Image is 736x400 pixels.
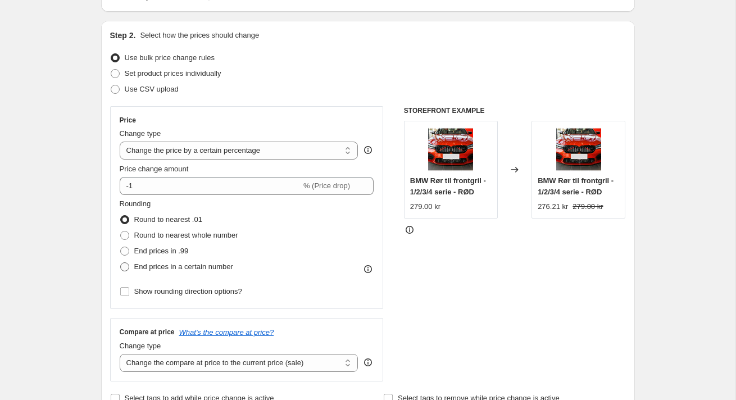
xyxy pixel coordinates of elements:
h6: STOREFRONT EXAMPLE [404,106,626,115]
h3: Compare at price [120,328,175,337]
p: Select how the prices should change [140,30,259,41]
h3: Price [120,116,136,125]
div: 276.21 kr [538,201,568,212]
button: What's the compare at price? [179,328,274,337]
span: Price change amount [120,165,189,173]
input: -15 [120,177,301,195]
span: Round to nearest whole number [134,231,238,239]
span: Use bulk price change rules [125,53,215,62]
span: % (Price drop) [303,181,350,190]
span: BMW Rør til frontgril - 1/2/3/4 serie - RØD [538,176,614,196]
span: Rounding [120,199,151,208]
span: End prices in .99 [134,247,189,255]
span: Change type [120,129,161,138]
strike: 279.00 kr [573,201,603,212]
span: Show rounding direction options? [134,287,242,296]
img: Skaermbillede2022-02-18kl.11.56.28_80x.png [428,127,473,172]
span: BMW Rør til frontgril - 1/2/3/4 serie - RØD [410,176,486,196]
span: Change type [120,342,161,350]
div: help [362,144,374,156]
span: Set product prices individually [125,69,221,78]
span: Use CSV upload [125,85,179,93]
span: Round to nearest .01 [134,215,202,224]
span: End prices in a certain number [134,262,233,271]
div: 279.00 kr [410,201,440,212]
div: help [362,357,374,368]
img: Skaermbillede2022-02-18kl.11.56.28_80x.png [556,127,601,172]
h2: Step 2. [110,30,136,41]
